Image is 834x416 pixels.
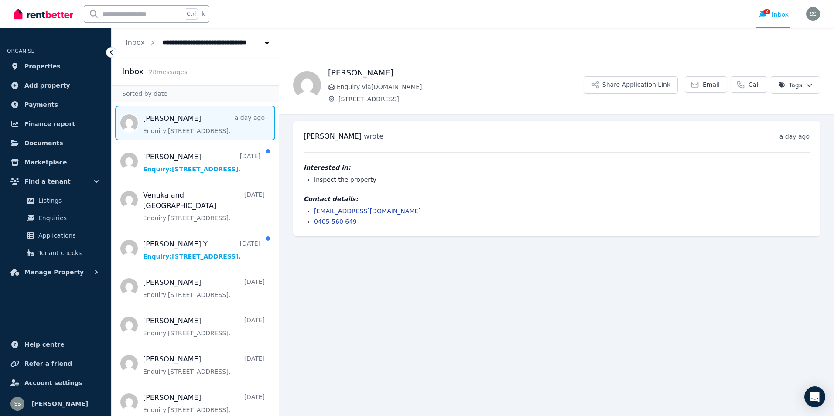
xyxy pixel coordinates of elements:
[10,244,101,262] a: Tenant checks
[126,38,145,47] a: Inbox
[149,68,187,75] span: 28 message s
[804,386,825,407] div: Open Intercom Messenger
[24,61,61,72] span: Properties
[584,76,678,94] button: Share Application Link
[7,153,104,171] a: Marketplace
[7,48,34,54] span: ORGANISE
[328,67,584,79] h1: [PERSON_NAME]
[143,239,260,261] a: [PERSON_NAME] Y[DATE]Enquiry:[STREET_ADDRESS].
[38,195,97,206] span: Listings
[24,339,65,350] span: Help centre
[7,58,104,75] a: Properties
[337,82,584,91] span: Enquiry via [DOMAIN_NAME]
[10,192,101,209] a: Listings
[7,336,104,353] a: Help centre
[778,81,802,89] span: Tags
[38,248,97,258] span: Tenant checks
[779,133,810,140] time: a day ago
[24,157,67,167] span: Marketplace
[14,7,73,20] img: RentBetter
[143,316,265,338] a: [PERSON_NAME][DATE]Enquiry:[STREET_ADDRESS].
[314,218,357,225] a: 0405 560 649
[7,96,104,113] a: Payments
[293,71,321,99] img: Paul
[7,77,104,94] a: Add property
[304,163,810,172] h4: Interested in:
[7,173,104,190] button: Find a tenant
[24,378,82,388] span: Account settings
[7,355,104,372] a: Refer a friend
[758,10,789,19] div: Inbox
[112,85,279,102] div: Sorted by date
[143,277,265,299] a: [PERSON_NAME][DATE]Enquiry:[STREET_ADDRESS].
[304,194,810,203] h4: Contact details:
[364,132,383,140] span: wrote
[731,76,767,93] a: Call
[10,227,101,244] a: Applications
[122,65,144,78] h2: Inbox
[24,176,71,187] span: Find a tenant
[7,263,104,281] button: Manage Property
[202,10,205,17] span: k
[685,76,727,93] a: Email
[314,175,810,184] li: Inspect the property
[31,399,88,409] span: [PERSON_NAME]
[24,119,75,129] span: Finance report
[38,230,97,241] span: Applications
[24,267,84,277] span: Manage Property
[10,209,101,227] a: Enquiries
[143,392,265,414] a: [PERSON_NAME][DATE]Enquiry:[STREET_ADDRESS].
[38,213,97,223] span: Enquiries
[7,374,104,392] a: Account settings
[185,8,198,20] span: Ctrl
[143,113,265,135] a: [PERSON_NAME]a day agoEnquiry:[STREET_ADDRESS].
[112,28,285,58] nav: Breadcrumb
[24,138,63,148] span: Documents
[143,354,265,376] a: [PERSON_NAME][DATE]Enquiry:[STREET_ADDRESS].
[304,132,362,140] span: [PERSON_NAME]
[314,208,421,215] a: [EMAIL_ADDRESS][DOMAIN_NAME]
[763,9,770,14] span: 2
[10,397,24,411] img: Sam Silvestro
[24,80,70,91] span: Add property
[749,80,760,89] span: Call
[338,95,584,103] span: [STREET_ADDRESS]
[24,99,58,110] span: Payments
[703,80,720,89] span: Email
[7,134,104,152] a: Documents
[143,190,265,222] a: Venuka and [GEOGRAPHIC_DATA][DATE]Enquiry:[STREET_ADDRESS].
[143,152,260,174] a: [PERSON_NAME][DATE]Enquiry:[STREET_ADDRESS].
[771,76,820,94] button: Tags
[806,7,820,21] img: Sam Silvestro
[24,358,72,369] span: Refer a friend
[7,115,104,133] a: Finance report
